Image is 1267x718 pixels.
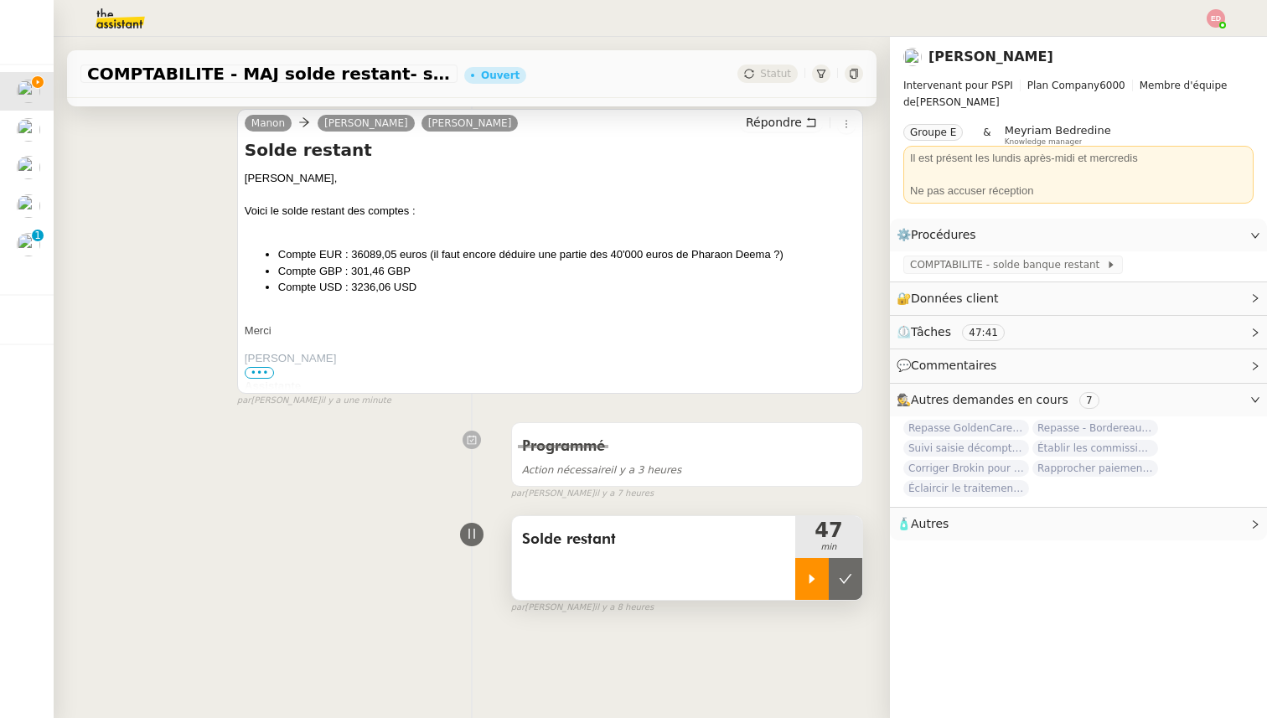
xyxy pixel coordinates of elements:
h4: Solde restant [245,138,856,162]
span: Corriger Brokin pour clôture comptable [903,460,1029,477]
span: Autres [911,517,949,530]
span: Repasse - Bordereaux Avril [1032,420,1158,436]
nz-badge-sup: 1 [32,230,44,241]
span: 🔐 [897,289,1006,308]
span: Tâches [911,325,951,338]
nz-tag: 47:41 [962,324,1005,341]
span: Commentaires [911,359,996,372]
div: Merci [245,323,856,339]
div: ⚙️Procédures [890,219,1267,251]
img: users%2Fo4K84Ijfr6OOM0fa5Hz4riIOf4g2%2Favatar%2FChatGPT%20Image%201%20aou%CC%82t%202025%2C%2010_2... [17,118,40,142]
span: Intervenant pour PSPI [903,80,1013,91]
span: Knowledge manager [1005,137,1083,147]
div: 🕵️Autres demandes en cours 7 [890,384,1267,416]
img: users%2FWH1OB8fxGAgLOjAz1TtlPPgOcGL2%2Favatar%2F32e28291-4026-4208-b892-04f74488d877 [17,156,40,179]
span: Établir les commissions apporteurs [1032,440,1158,457]
li: Compte EUR : 36089,05 euros (il faut encore déduire une partie des 40'000 euros de Pharaon Deema ?) [278,246,856,263]
span: il y a 3 heures [522,464,682,476]
span: Éclaircir le traitement des bordereaux GoldenCare [903,480,1029,497]
div: Ne pas accuser réception [910,183,1247,199]
img: users%2Fo4K84Ijfr6OOM0fa5Hz4riIOf4g2%2Favatar%2FChatGPT%20Image%201%20aou%CC%82t%202025%2C%2010_2... [17,194,40,218]
span: ⚙️ [897,225,984,245]
span: Données client [911,292,999,305]
span: ••• [245,367,275,379]
span: [PERSON_NAME] [903,77,1254,111]
a: [PERSON_NAME] [928,49,1053,65]
span: par [511,601,525,615]
small: [PERSON_NAME] [511,487,654,501]
div: 🧴Autres [890,508,1267,540]
span: [PERSON_NAME] [245,352,337,364]
span: Rapprocher paiements sur relevés bancaires [1032,460,1158,477]
img: users%2FTDxDvmCjFdN3QFePFNGdQUcJcQk1%2Favatar%2F0cfb3a67-8790-4592-a9ec-92226c678442 [17,233,40,256]
a: Manon [245,116,292,131]
span: il y a 8 heures [594,601,654,615]
span: 💬 [897,359,1004,372]
app-user-label: Knowledge manager [1005,124,1111,146]
span: 🧴 [897,517,949,530]
small: [PERSON_NAME] [237,394,391,408]
nz-tag: 7 [1079,392,1099,409]
div: 🔐Données client [890,282,1267,315]
div: Ouvert [481,70,520,80]
div: Voici le solde restant des comptes : [245,203,856,220]
span: Assistante [245,380,301,392]
span: COMPTABILITE - MAJ solde restant- septembre 2025 [87,65,451,82]
span: Meyriam Bedredine [1005,124,1111,137]
a: [PERSON_NAME] [318,116,415,131]
div: ⏲️Tâches 47:41 [890,316,1267,349]
div: 💬Commentaires [890,349,1267,382]
small: [PERSON_NAME] [511,601,654,615]
span: Repasse GoldenCare - Bordereaux dolards [903,420,1029,436]
button: Répondre [740,113,823,132]
a: [PERSON_NAME] [421,116,519,131]
span: Programmé [522,439,605,454]
li: Compte GBP : 301,46 GBP [278,263,856,280]
span: min [795,540,862,555]
li: Compte USD : 3236,06 USD [278,279,856,296]
span: Suivi saisie décomptes non-confiés Ecohub - septembre 2025 [903,440,1029,457]
span: COMPTABILITE - solde banque restant [910,256,1106,273]
div: Il est présent les lundis après-midi et mercredis [910,150,1247,167]
span: Statut [760,68,791,80]
span: il y a une minute [320,394,390,408]
img: users%2F0zQGGmvZECeMseaPawnreYAQQyS2%2Favatar%2Feddadf8a-b06f-4db9-91c4-adeed775bb0f [903,48,922,66]
span: par [511,487,525,501]
img: users%2F0zQGGmvZECeMseaPawnreYAQQyS2%2Favatar%2Feddadf8a-b06f-4db9-91c4-adeed775bb0f [17,80,40,103]
span: Action nécessaire [522,464,611,476]
span: ⏲️ [897,325,1019,338]
img: svg [1207,9,1225,28]
span: 6000 [1099,80,1125,91]
div: [PERSON_NAME], [245,170,856,187]
span: 47 [795,520,862,540]
span: Solde restant [522,527,785,552]
nz-tag: Groupe E [903,124,963,141]
span: & [983,124,990,146]
span: Répondre [746,114,802,131]
span: Autres demandes en cours [911,393,1068,406]
span: 🕵️ [897,393,1106,406]
span: par [237,394,251,408]
span: il y a 7 heures [594,487,654,501]
p: 1 [34,230,41,245]
span: Plan Company [1027,80,1099,91]
span: Procédures [911,228,976,241]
